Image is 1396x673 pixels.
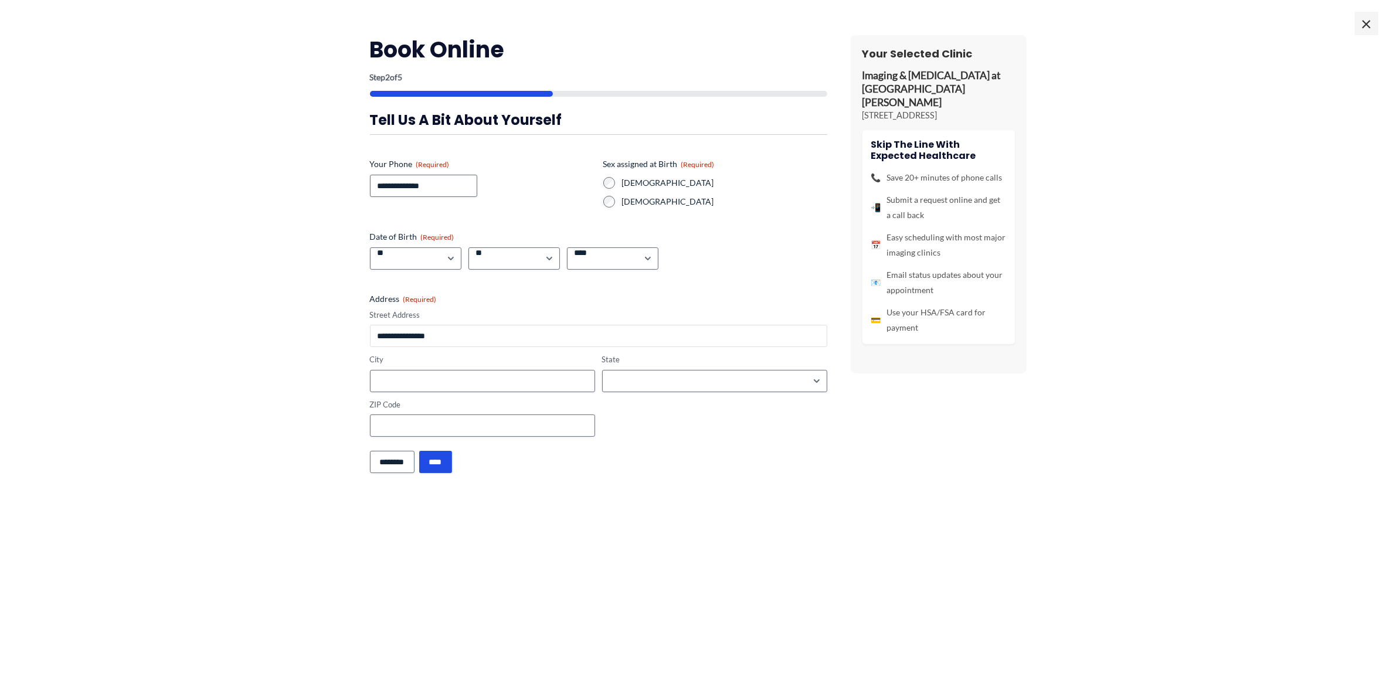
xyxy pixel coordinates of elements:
span: 5 [398,72,403,82]
span: 📅 [871,237,881,253]
legend: Date of Birth [370,231,454,243]
p: [STREET_ADDRESS] [862,110,1015,121]
label: [DEMOGRAPHIC_DATA] [622,196,827,208]
legend: Address [370,293,437,305]
li: Use your HSA/FSA card for payment [871,305,1006,335]
span: (Required) [403,295,437,304]
span: (Required) [416,160,450,169]
label: Street Address [370,310,827,321]
label: [DEMOGRAPHIC_DATA] [622,177,827,189]
h2: Book Online [370,35,827,64]
label: City [370,354,595,365]
li: Submit a request online and get a call back [871,192,1006,223]
label: ZIP Code [370,399,595,410]
li: Email status updates about your appointment [871,267,1006,298]
span: × [1355,12,1378,35]
label: Your Phone [370,158,594,170]
span: 📞 [871,170,881,185]
span: (Required) [421,233,454,242]
p: Imaging & [MEDICAL_DATA] at [GEOGRAPHIC_DATA][PERSON_NAME] [862,69,1015,110]
span: 2 [386,72,390,82]
h3: Tell us a bit about yourself [370,111,827,129]
span: 💳 [871,312,881,328]
span: 📧 [871,275,881,290]
li: Save 20+ minutes of phone calls [871,170,1006,185]
span: (Required) [681,160,715,169]
span: 📲 [871,200,881,215]
h3: Your Selected Clinic [862,47,1015,60]
li: Easy scheduling with most major imaging clinics [871,230,1006,260]
p: Step of [370,73,827,81]
h4: Skip the line with Expected Healthcare [871,139,1006,161]
label: State [602,354,827,365]
legend: Sex assigned at Birth [603,158,715,170]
